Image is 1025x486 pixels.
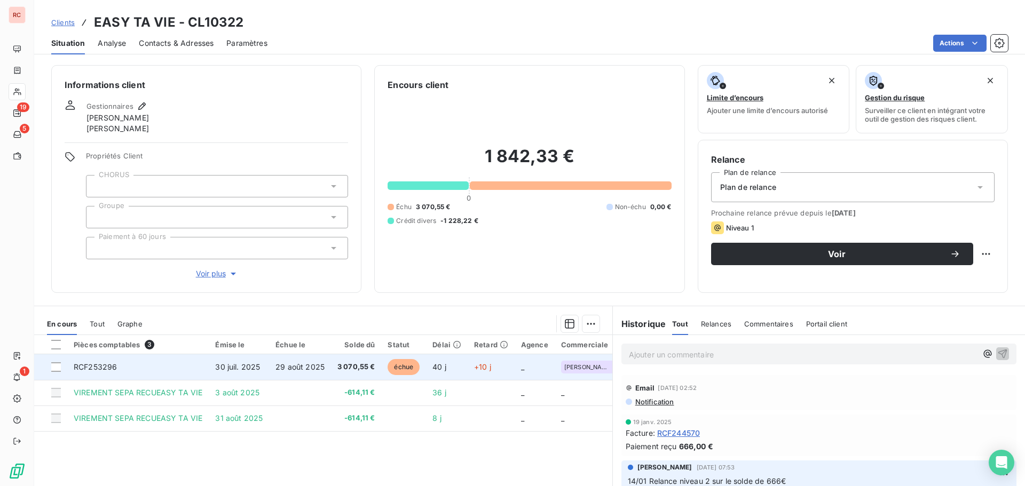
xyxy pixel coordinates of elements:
span: Limite d’encours [707,93,763,102]
span: Notification [634,397,674,406]
span: [DATE] 02:52 [658,385,697,391]
span: Graphe [117,320,143,328]
span: 5 [20,124,29,133]
span: Relances [701,320,731,328]
span: Clients [51,18,75,27]
span: Ajouter une limite d’encours autorisé [707,106,828,115]
span: 29 août 2025 [275,362,325,371]
span: VIREMENT SEPA RECUEASY TA VIE [74,413,202,423]
span: Tout [90,320,105,328]
span: -614,11 € [337,413,375,424]
div: Solde dû [337,340,375,349]
button: Voir plus [86,268,348,280]
span: 14/01 Relance niveau 2 sur le solde de 666€ [628,476,786,485]
span: [PERSON_NAME] [86,123,149,134]
span: Propriétés Client [86,152,348,166]
span: Paramètres [226,38,267,49]
div: Émise le [215,340,263,349]
span: 19 [17,102,29,112]
span: Niveau 1 [726,224,754,232]
span: Voir plus [196,268,239,279]
span: [PERSON_NAME] [564,364,611,370]
span: RCF244570 [657,427,700,439]
h2: 1 842,33 € [388,146,671,178]
span: 3 070,55 € [337,362,375,372]
h6: Informations client [65,78,348,91]
span: 1 [20,367,29,376]
span: Échu [396,202,412,212]
span: 3 070,55 € [416,202,451,212]
div: Délai [432,340,461,349]
span: Gestion du risque [865,93,925,102]
span: Non-échu [615,202,646,212]
a: Clients [51,17,75,28]
span: Situation [51,38,85,49]
span: _ [521,413,524,423]
input: Ajouter une valeur [95,181,104,191]
div: Pièces comptables [74,340,202,349]
span: 3 [145,340,154,349]
span: RCF253296 [74,362,117,371]
span: Contacts & Adresses [139,38,214,49]
span: [PERSON_NAME] [86,113,149,123]
span: [DATE] 07:53 [697,464,735,471]
span: 31 août 2025 [215,413,263,423]
span: _ [561,413,564,423]
span: En cours [47,320,77,328]
span: Tout [672,320,688,328]
span: -1 228,22 € [440,216,478,226]
span: Crédit divers [396,216,436,226]
span: _ [521,388,524,397]
div: Statut [388,340,420,349]
span: _ [521,362,524,371]
span: 40 j [432,362,446,371]
span: 30 juil. 2025 [215,362,260,371]
span: -614,11 € [337,387,375,398]
span: Surveiller ce client en intégrant votre outil de gestion des risques client. [865,106,999,123]
span: VIREMENT SEPA RECUEASY TA VIE [74,388,202,397]
div: Retard [474,340,508,349]
span: 8 j [432,413,441,423]
button: Voir [711,243,973,265]
div: RC [9,6,26,23]
span: 666,00 € [679,441,713,452]
span: Gestionnaires [86,102,133,110]
input: Ajouter une valeur [95,212,104,222]
span: Commentaires [744,320,793,328]
button: Limite d’encoursAjouter une limite d’encours autorisé [698,65,850,133]
span: échue [388,359,420,375]
span: 3 août 2025 [215,388,259,397]
h6: Encours client [388,78,448,91]
span: 19 janv. 2025 [633,419,672,425]
h3: EASY TA VIE - CL10322 [94,13,243,32]
div: Open Intercom Messenger [989,450,1014,475]
span: 0 [467,194,471,202]
button: Gestion du risqueSurveiller ce client en intégrant votre outil de gestion des risques client. [856,65,1008,133]
img: Logo LeanPay [9,463,26,480]
span: Analyse [98,38,126,49]
span: 36 j [432,388,446,397]
span: Paiement reçu [626,441,677,452]
div: Commerciale [561,340,614,349]
div: Agence [521,340,548,349]
span: [DATE] [832,209,856,217]
span: Prochaine relance prévue depuis le [711,209,995,217]
span: Voir [724,250,950,258]
h6: Historique [613,317,666,330]
span: Facture : [626,427,655,439]
span: +10 j [474,362,491,371]
span: Email [635,384,655,392]
span: _ [561,388,564,397]
h6: Relance [711,153,995,166]
span: Portail client [806,320,847,328]
div: Échue le [275,340,325,349]
input: Ajouter une valeur [95,243,104,253]
span: Plan de relance [720,182,776,193]
span: [PERSON_NAME] [637,463,692,472]
button: Actions [933,35,987,52]
span: 0,00 € [650,202,672,212]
